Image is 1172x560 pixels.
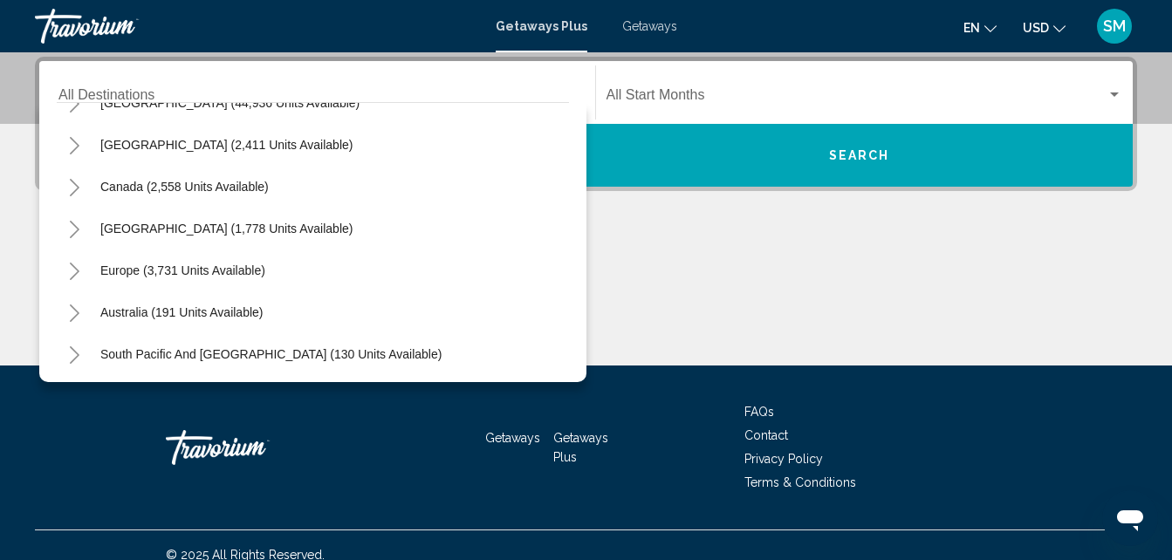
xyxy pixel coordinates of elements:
button: Canada (2,558 units available) [92,167,278,207]
a: Getaways [622,19,677,33]
span: Canada (2,558 units available) [100,180,269,194]
button: Australia (191 units available) [92,292,272,332]
button: [GEOGRAPHIC_DATA] (1,778 units available) [92,208,361,249]
span: SM [1103,17,1126,35]
button: User Menu [1092,8,1137,44]
span: en [963,21,980,35]
a: Getaways [485,431,540,445]
button: Toggle Australia (191 units available) [57,295,92,330]
button: Europe (3,731 units available) [92,250,274,290]
span: South Pacific and [GEOGRAPHIC_DATA] (130 units available) [100,347,442,361]
span: Search [829,149,890,163]
button: Toggle Europe (3,731 units available) [57,253,92,288]
span: [GEOGRAPHIC_DATA] (2,411 units available) [100,138,353,152]
span: Europe (3,731 units available) [100,263,265,277]
a: FAQs [744,405,774,419]
button: [GEOGRAPHIC_DATA] (2,411 units available) [92,125,361,165]
button: Toggle Mexico (2,411 units available) [57,127,92,162]
button: [GEOGRAPHIC_DATA] (44,936 units available) [92,83,368,123]
button: Toggle Caribbean & Atlantic Islands (1,778 units available) [57,211,92,246]
button: Change currency [1023,15,1066,40]
button: Toggle United States (44,936 units available) [57,85,92,120]
div: Search widget [39,61,1133,187]
a: Contact [744,428,788,442]
button: Search [586,124,1134,187]
a: Travorium [166,421,340,474]
a: Terms & Conditions [744,475,856,489]
span: Australia (191 units available) [100,305,264,319]
button: Toggle Canada (2,558 units available) [57,169,92,204]
span: USD [1023,21,1049,35]
button: Toggle South Pacific and Oceania (130 units available) [57,337,92,372]
a: Privacy Policy [744,452,823,466]
a: Getaways Plus [496,19,587,33]
a: Travorium [35,9,478,44]
span: [GEOGRAPHIC_DATA] (1,778 units available) [100,222,353,236]
a: Getaways Plus [553,431,608,464]
span: [GEOGRAPHIC_DATA] (44,936 units available) [100,96,360,110]
button: Change language [963,15,997,40]
iframe: Button to launch messaging window [1102,490,1158,546]
button: South Pacific and [GEOGRAPHIC_DATA] (130 units available) [92,334,450,374]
